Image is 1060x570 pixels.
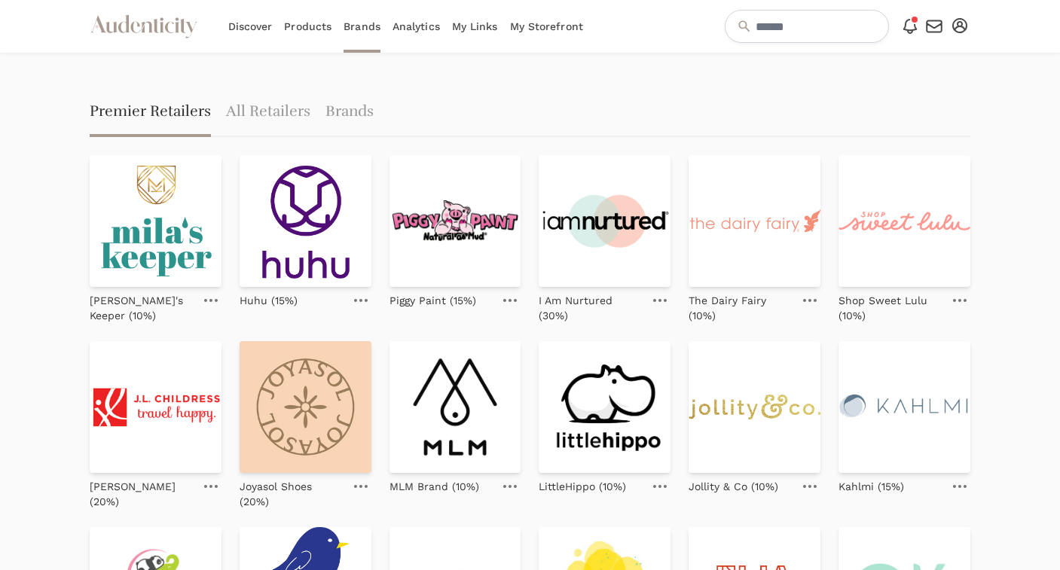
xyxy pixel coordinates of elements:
a: All Retailers [226,89,310,137]
a: MLM Brand (10%) [389,473,479,494]
p: Huhu (15%) [240,293,298,308]
a: Brands [325,89,374,137]
a: Jollity & Co (10%) [689,473,778,494]
img: milas-keeper-logo.png [90,155,221,287]
p: Shop Sweet Lulu (10%) [839,293,943,323]
a: Shop Sweet Lulu (10%) [839,287,943,323]
img: HuHu_Logo_Outlined_Stacked_Purple_d3e0ee55-ed66-4583-b299-27a3fd9dc6fc.png [240,155,371,287]
a: [PERSON_NAME] (20%) [90,473,194,509]
p: [PERSON_NAME] (20%) [90,479,194,509]
img: little-hippo-logo.png [539,341,671,473]
a: Piggy Paint (15%) [389,287,476,308]
a: Joyasol Shoes (20%) [240,473,344,509]
p: I Am Nurtured (30%) [539,293,643,323]
img: logo_2x.png [839,155,970,287]
p: Kahlmi (15%) [839,479,904,494]
a: Kahlmi (15%) [839,473,904,494]
img: tdf_sig_coral_cmyk_with_tag_rm_316_1635271346__80152_6_-_Edited.png [689,155,820,287]
img: da055878049b6d7dee11e1452f94f521.jpg [240,341,371,473]
p: [PERSON_NAME]'s Keeper (10%) [90,293,194,323]
span: Premier Retailers [90,89,211,137]
a: I Am Nurtured (30%) [539,287,643,323]
p: The Dairy Fairy (10%) [689,293,793,323]
img: jlchildress-logo-stacked_260x.png [90,341,221,473]
img: logo_website-2-04_510x.png [839,341,970,473]
img: Logo_BLACK_MLM_RGB_400x.png [389,341,521,473]
p: LittleHippo (10%) [539,479,626,494]
img: logo_2x.png [689,341,820,473]
a: [PERSON_NAME]'s Keeper (10%) [90,287,194,323]
img: NEW-LOGO_c9824973-8d00-4a6d-a79d-d2e93ec6dff5.png [539,155,671,287]
p: Piggy Paint (15%) [389,293,476,308]
img: 632a14bdc9f20b467d0e7f56_download.png [389,155,521,287]
a: LittleHippo (10%) [539,473,626,494]
a: The Dairy Fairy (10%) [689,287,793,323]
p: Joyasol Shoes (20%) [240,479,344,509]
a: Huhu (15%) [240,287,298,308]
p: Jollity & Co (10%) [689,479,778,494]
p: MLM Brand (10%) [389,479,479,494]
